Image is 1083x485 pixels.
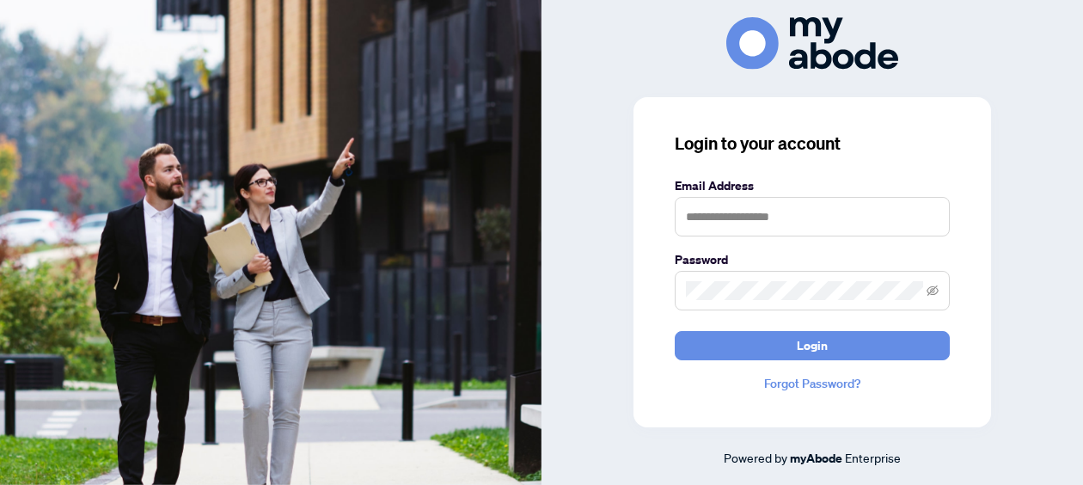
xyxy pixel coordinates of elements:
[675,331,950,360] button: Login
[927,285,939,297] span: eye-invisible
[675,132,950,156] h3: Login to your account
[797,332,828,359] span: Login
[675,176,950,195] label: Email Address
[726,17,898,70] img: ma-logo
[675,374,950,393] a: Forgot Password?
[675,250,950,269] label: Password
[845,450,901,465] span: Enterprise
[724,450,787,465] span: Powered by
[790,449,842,468] a: myAbode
